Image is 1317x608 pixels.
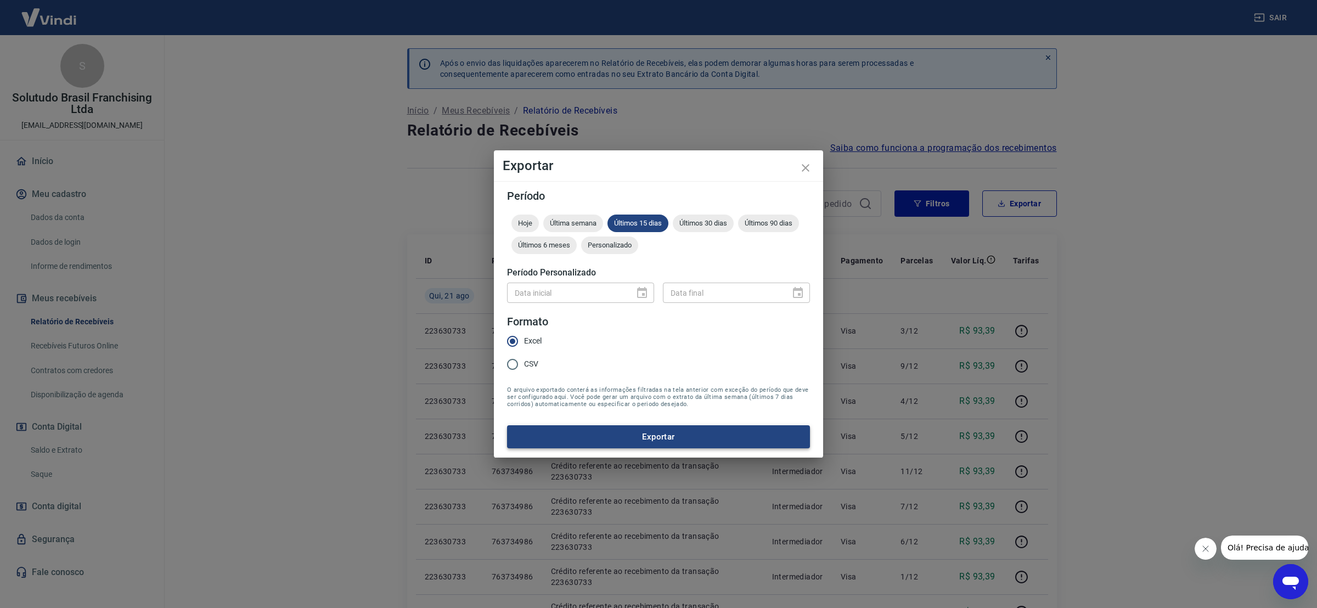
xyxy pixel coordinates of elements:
input: DD/MM/YYYY [507,283,627,303]
input: DD/MM/YYYY [663,283,783,303]
iframe: Mensagem da empresa [1221,536,1308,560]
span: Últimos 30 dias [673,219,734,227]
iframe: Botão para abrir a janela de mensagens [1273,564,1308,599]
div: Últimos 15 dias [607,215,668,232]
span: Excel [524,335,542,347]
span: Olá! Precisa de ajuda? [7,8,92,16]
div: Última semana [543,215,603,232]
div: Hoje [511,215,539,232]
button: close [792,155,819,181]
span: Última semana [543,219,603,227]
iframe: Fechar mensagem [1195,538,1217,560]
span: CSV [524,358,538,370]
span: Hoje [511,219,539,227]
span: Personalizado [581,241,638,249]
legend: Formato [507,314,548,330]
span: O arquivo exportado conterá as informações filtradas na tela anterior com exceção do período que ... [507,386,810,408]
div: Últimos 30 dias [673,215,734,232]
div: Últimos 90 dias [738,215,799,232]
span: Últimos 6 meses [511,241,577,249]
button: Exportar [507,425,810,448]
div: Personalizado [581,237,638,254]
span: Últimos 90 dias [738,219,799,227]
h4: Exportar [503,159,814,172]
span: Últimos 15 dias [607,219,668,227]
h5: Período Personalizado [507,267,810,278]
h5: Período [507,190,810,201]
div: Últimos 6 meses [511,237,577,254]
